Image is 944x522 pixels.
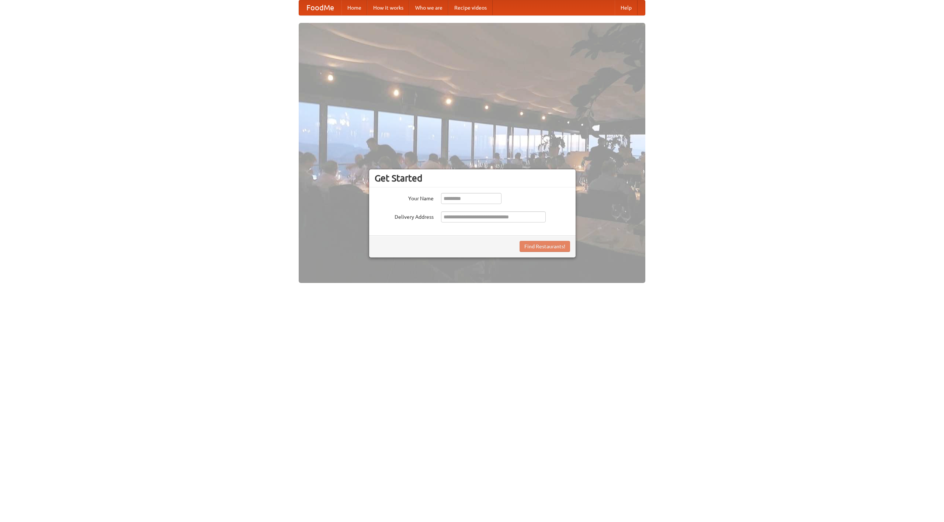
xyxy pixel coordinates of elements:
a: Home [341,0,367,15]
a: Recipe videos [448,0,493,15]
button: Find Restaurants! [520,241,570,252]
h3: Get Started [375,173,570,184]
a: How it works [367,0,409,15]
label: Delivery Address [375,211,434,221]
a: Help [615,0,638,15]
a: Who we are [409,0,448,15]
a: FoodMe [299,0,341,15]
label: Your Name [375,193,434,202]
